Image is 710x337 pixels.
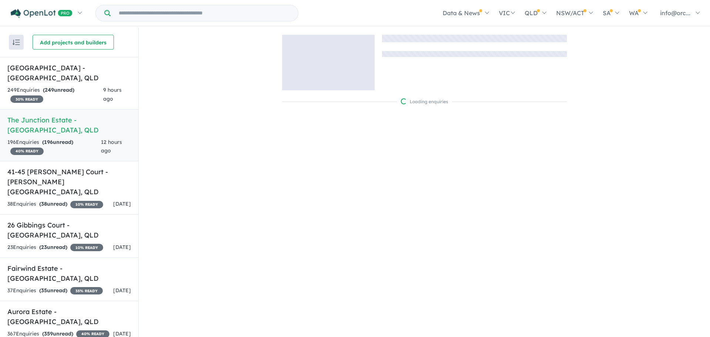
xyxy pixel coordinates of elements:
[7,63,131,83] h5: [GEOGRAPHIC_DATA] - [GEOGRAPHIC_DATA] , QLD
[39,244,67,250] strong: ( unread)
[41,287,47,294] span: 35
[39,287,67,294] strong: ( unread)
[43,87,74,93] strong: ( unread)
[42,330,73,337] strong: ( unread)
[7,307,131,327] h5: Aurora Estate - [GEOGRAPHIC_DATA] , QLD
[7,220,131,240] h5: 26 Gibbings Court - [GEOGRAPHIC_DATA] , QLD
[113,287,131,294] span: [DATE]
[42,139,73,145] strong: ( unread)
[112,5,297,21] input: Try estate name, suburb, builder or developer
[45,87,54,93] span: 249
[10,148,44,155] span: 40 % READY
[113,244,131,250] span: [DATE]
[7,200,103,209] div: 38 Enquir ies
[7,115,131,135] h5: The Junction Estate - [GEOGRAPHIC_DATA] , QLD
[113,200,131,207] span: [DATE]
[44,139,53,145] span: 196
[7,243,103,252] div: 23 Enquir ies
[11,9,72,18] img: Openlot PRO Logo White
[7,286,103,295] div: 37 Enquir ies
[10,95,43,103] span: 30 % READY
[41,244,47,250] span: 23
[39,200,67,207] strong: ( unread)
[660,9,690,17] span: info@orc...
[70,244,103,251] span: 10 % READY
[13,40,20,45] img: sort.svg
[70,201,103,208] span: 10 % READY
[7,167,131,197] h5: 41-45 [PERSON_NAME] Court - [PERSON_NAME][GEOGRAPHIC_DATA] , QLD
[7,86,103,104] div: 249 Enquir ies
[401,98,448,105] div: Loading enquiries
[41,200,47,207] span: 38
[70,287,103,294] span: 35 % READY
[33,35,114,50] button: Add projects and builders
[113,330,131,337] span: [DATE]
[7,138,101,156] div: 196 Enquir ies
[7,263,131,283] h5: Fairwind Estate - [GEOGRAPHIC_DATA] , QLD
[44,330,53,337] span: 359
[101,139,122,154] span: 12 hours ago
[103,87,122,102] span: 9 hours ago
